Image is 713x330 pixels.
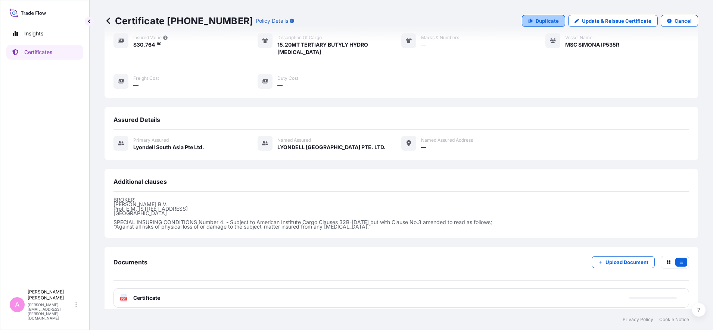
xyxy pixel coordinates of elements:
span: MSC SIMONA IP535R [565,41,619,48]
span: Certificate [133,294,160,302]
p: Insights [24,30,43,37]
span: $ [133,42,137,47]
span: Named Assured Address [421,137,473,143]
p: Certificates [24,48,52,56]
a: Privacy Policy [623,317,653,323]
span: Assured Details [113,116,160,123]
p: Upload Document [605,258,648,266]
p: BROKER: [PERSON_NAME] B.V. Prof. E.M. [STREET_ADDRESS] [GEOGRAPHIC_DATA] SPECIAL INSURING CONDITI... [113,198,689,229]
button: Cancel [661,15,698,27]
p: Cancel [675,17,692,25]
span: — [421,144,426,151]
button: Upload Document [592,256,655,268]
span: 80 [157,43,162,45]
a: Insights [6,26,83,41]
span: Primary assured [133,137,169,143]
p: Certificate [PHONE_NUMBER] [105,15,253,27]
span: Freight Cost [133,75,159,81]
span: Duty Cost [277,75,298,81]
a: Certificates [6,45,83,60]
span: 15.20MT TERTIARY BUTYLY HYDRO [MEDICAL_DATA] [277,41,402,56]
span: Documents [113,258,147,266]
span: Named Assured [277,137,311,143]
a: Cookie Notice [659,317,689,323]
span: . [155,43,156,45]
span: A [15,301,19,308]
p: [PERSON_NAME] [PERSON_NAME] [28,289,74,301]
span: — [133,82,138,89]
a: Duplicate [522,15,565,27]
p: Duplicate [536,17,559,25]
span: — [421,41,426,48]
p: Policy Details [256,17,288,25]
p: [PERSON_NAME][EMAIL_ADDRESS][PERSON_NAME][DOMAIN_NAME] [28,302,74,320]
span: Additional clauses [113,178,167,185]
text: PDF [121,298,126,300]
span: 764 [145,42,155,47]
span: Lyondell South Asia Pte Ltd. [133,144,204,151]
span: , [143,42,145,47]
span: LYONDELL [GEOGRAPHIC_DATA] PTE. LTD. [277,144,386,151]
span: — [277,82,283,89]
p: Update & Reissue Certificate [582,17,651,25]
a: Update & Reissue Certificate [568,15,658,27]
span: 30 [137,42,143,47]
